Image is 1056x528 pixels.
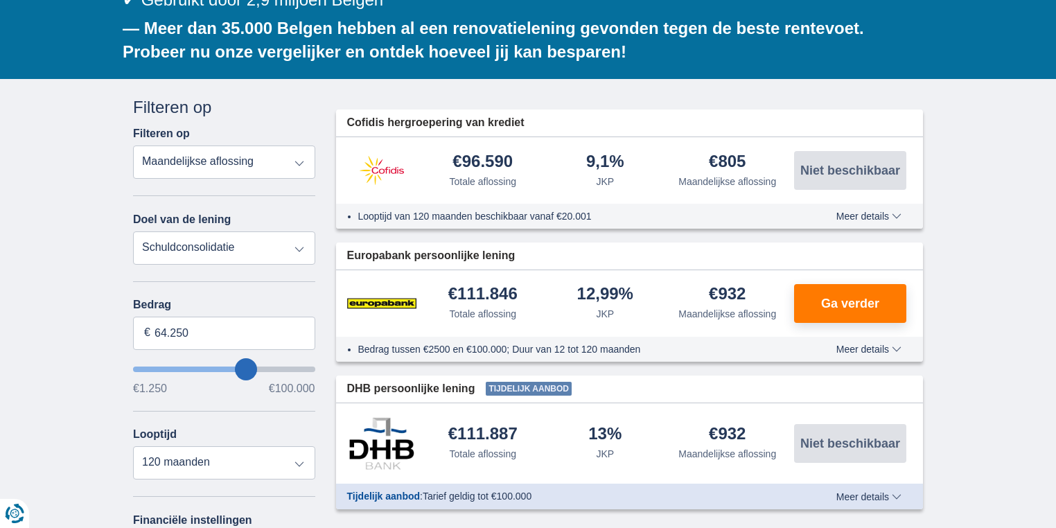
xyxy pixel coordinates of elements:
button: Meer details [826,211,912,222]
span: Meer details [836,492,901,502]
span: Cofidis hergroepering van krediet [347,115,525,131]
div: Maandelijkse aflossing [678,307,776,321]
img: product.pl.alt Cofidis [347,153,416,188]
label: Filteren op [133,127,190,140]
span: Ga verder [821,297,879,310]
div: 9,1% [586,153,624,172]
li: Looptijd van 120 maanden beschikbaar vanaf €20.001 [358,209,786,223]
img: product.pl.alt Europabank [347,286,416,321]
span: €100.000 [269,383,315,394]
div: 12,99% [577,285,633,304]
span: Tijdelijk aanbod [486,382,572,396]
label: Bedrag [133,299,315,311]
span: Meer details [836,211,901,221]
button: Ga verder [794,284,906,323]
span: Niet beschikbaar [800,437,900,450]
div: Maandelijkse aflossing [678,447,776,461]
button: Niet beschikbaar [794,424,906,463]
span: Tarief geldig tot €100.000 [423,491,531,502]
span: € [144,325,150,341]
span: Tijdelijk aanbod [347,491,421,502]
div: €805 [709,153,746,172]
div: 13% [588,425,622,444]
b: — Meer dan 35.000 Belgen hebben al een renovatielening gevonden tegen de beste rentevoet. Probeer... [123,19,864,61]
div: Maandelijkse aflossing [678,175,776,188]
button: Niet beschikbaar [794,151,906,190]
label: Looptijd [133,428,177,441]
span: Niet beschikbaar [800,164,900,177]
div: €96.590 [452,153,513,172]
button: Meer details [826,344,912,355]
span: Europabank persoonlijke lening [347,248,516,264]
div: €932 [709,285,746,304]
div: JKP [596,447,614,461]
label: Financiële instellingen [133,514,252,527]
div: Totale aflossing [449,447,516,461]
span: DHB persoonlijke lening [347,381,475,397]
li: Bedrag tussen €2500 en €100.000; Duur van 12 tot 120 maanden [358,342,786,356]
div: €932 [709,425,746,444]
span: Meer details [836,344,901,354]
button: Meer details [826,491,912,502]
div: Filteren op [133,96,315,119]
img: product.pl.alt DHB Bank [347,417,416,470]
span: €1.250 [133,383,167,394]
div: JKP [596,307,614,321]
div: €111.846 [448,285,518,304]
div: Totale aflossing [449,175,516,188]
div: : [336,489,797,503]
div: Totale aflossing [449,307,516,321]
input: wantToBorrow [133,367,315,372]
label: Doel van de lening [133,213,231,226]
div: €111.887 [448,425,518,444]
div: JKP [596,175,614,188]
